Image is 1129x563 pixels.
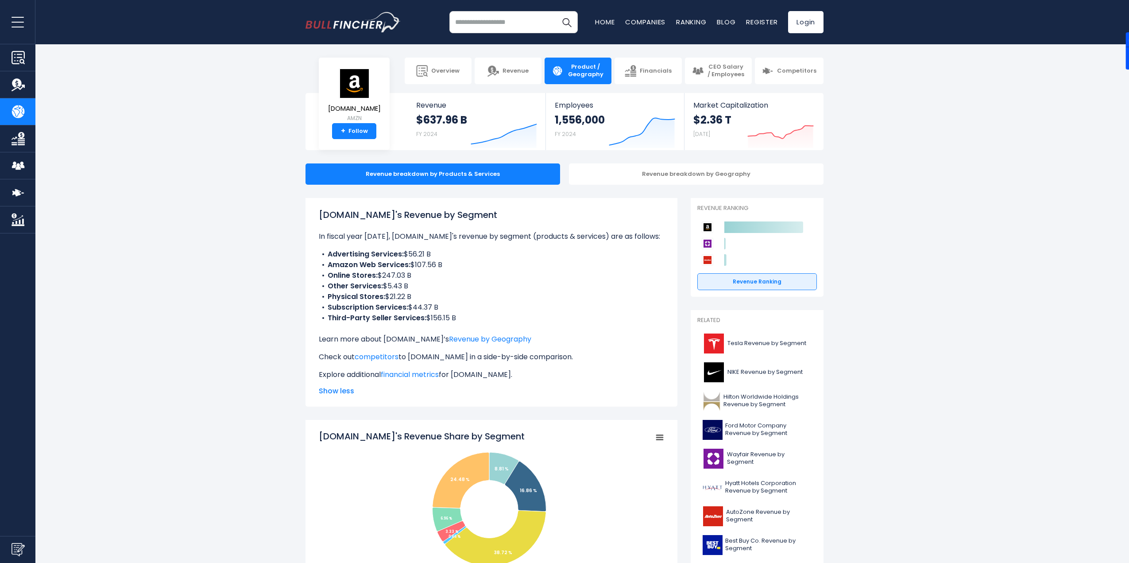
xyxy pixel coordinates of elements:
img: Wayfair competitors logo [702,238,713,249]
a: Hyatt Hotels Corporation Revenue by Segment [697,475,817,500]
span: Ford Motor Company Revenue by Segment [725,422,812,437]
tspan: 38.72 % [494,549,512,556]
span: AutoZone Revenue by Segment [726,509,812,524]
li: $107.56 B [319,260,664,270]
a: financial metrics [381,369,439,380]
p: Related [697,317,817,324]
img: H logo [703,478,723,497]
span: Employees [555,101,675,109]
p: Revenue Ranking [697,205,817,212]
a: [DOMAIN_NAME] AMZN [328,68,381,124]
b: Online Stores: [328,270,378,280]
span: NIKE Revenue by Segment [727,369,803,376]
b: Amazon Web Services: [328,260,410,270]
a: Financials [615,58,681,84]
b: Other Services: [328,281,383,291]
tspan: 16.86 % [520,487,537,494]
span: Show less [319,386,664,396]
span: Competitors [777,67,816,75]
a: Market Capitalization $2.36 T [DATE] [684,93,823,150]
span: [DOMAIN_NAME] [328,105,381,113]
tspan: 6.96 % [441,516,452,521]
span: CEO Salary / Employees [707,63,745,78]
span: Revenue [416,101,537,109]
li: $44.37 B [319,302,664,313]
small: FY 2024 [416,130,437,138]
strong: $2.36 T [693,113,731,127]
tspan: 8.81 % [495,466,509,472]
b: Physical Stores: [328,291,385,302]
img: F logo [703,420,723,440]
a: Product / Geography [545,58,611,84]
a: Revenue $637.96 B FY 2024 [407,93,546,150]
span: Product / Geography [567,63,604,78]
div: Revenue breakdown by Geography [569,163,824,185]
a: Home [595,17,615,27]
img: TSLA logo [703,334,725,353]
button: Search [556,11,578,33]
tspan: 0.85 % [449,534,460,539]
a: Revenue by Geography [449,334,531,344]
b: Advertising Services: [328,249,404,259]
a: Blog [717,17,735,27]
a: Wayfair Revenue by Segment [697,447,817,471]
span: Financials [640,67,672,75]
p: In fiscal year [DATE], [DOMAIN_NAME]'s revenue by segment (products & services) are as follows: [319,231,664,242]
span: Hilton Worldwide Holdings Revenue by Segment [723,393,812,408]
a: competitors [355,352,398,362]
img: AutoZone competitors logo [702,254,713,266]
tspan: [DOMAIN_NAME]'s Revenue Share by Segment [319,430,525,443]
a: +Follow [332,123,376,139]
p: Check out to [DOMAIN_NAME] in a side-by-side comparison. [319,352,664,362]
small: FY 2024 [555,130,576,138]
small: AMZN [328,114,381,122]
span: Tesla Revenue by Segment [727,340,806,347]
small: [DATE] [693,130,710,138]
a: Revenue Ranking [697,273,817,290]
a: Competitors [755,58,824,84]
span: Wayfair Revenue by Segment [727,451,812,466]
a: Register [746,17,777,27]
strong: 1,556,000 [555,113,605,127]
a: AutoZone Revenue by Segment [697,504,817,528]
li: $247.03 B [319,270,664,281]
span: Best Buy Co. Revenue by Segment [725,537,812,552]
img: W logo [703,449,724,469]
img: HLT logo [703,391,721,411]
a: Companies [625,17,665,27]
img: Amazon.com competitors logo [702,221,713,233]
a: Employees 1,556,000 FY 2024 [546,93,684,150]
a: Ford Motor Company Revenue by Segment [697,418,817,442]
a: Ranking [676,17,706,27]
li: $56.21 B [319,249,664,260]
img: NKE logo [703,362,725,382]
span: Market Capitalization [693,101,814,109]
strong: $637.96 B [416,113,467,127]
span: Revenue [503,67,529,75]
a: Login [788,11,824,33]
a: Tesla Revenue by Segment [697,331,817,356]
tspan: 3.33 % [445,529,458,534]
a: Hilton Worldwide Holdings Revenue by Segment [697,389,817,413]
img: AZO logo [703,506,723,526]
a: Revenue [475,58,541,84]
img: BBY logo [703,535,723,555]
b: Subscription Services: [328,302,408,312]
li: $21.22 B [319,291,664,302]
a: Go to homepage [305,12,401,32]
p: Learn more about [DOMAIN_NAME]’s [319,334,664,345]
span: Hyatt Hotels Corporation Revenue by Segment [725,480,812,495]
a: Best Buy Co. Revenue by Segment [697,533,817,557]
tspan: 24.48 % [450,476,470,483]
p: Explore additional for [DOMAIN_NAME]. [319,369,664,380]
b: Third-Party Seller Services: [328,313,426,323]
img: bullfincher logo [305,12,401,32]
a: CEO Salary / Employees [685,58,752,84]
h1: [DOMAIN_NAME]'s Revenue by Segment [319,208,664,221]
a: Overview [405,58,472,84]
li: $156.15 B [319,313,664,323]
a: NIKE Revenue by Segment [697,360,817,384]
strong: + [341,127,345,135]
li: $5.43 B [319,281,664,291]
span: Overview [431,67,460,75]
